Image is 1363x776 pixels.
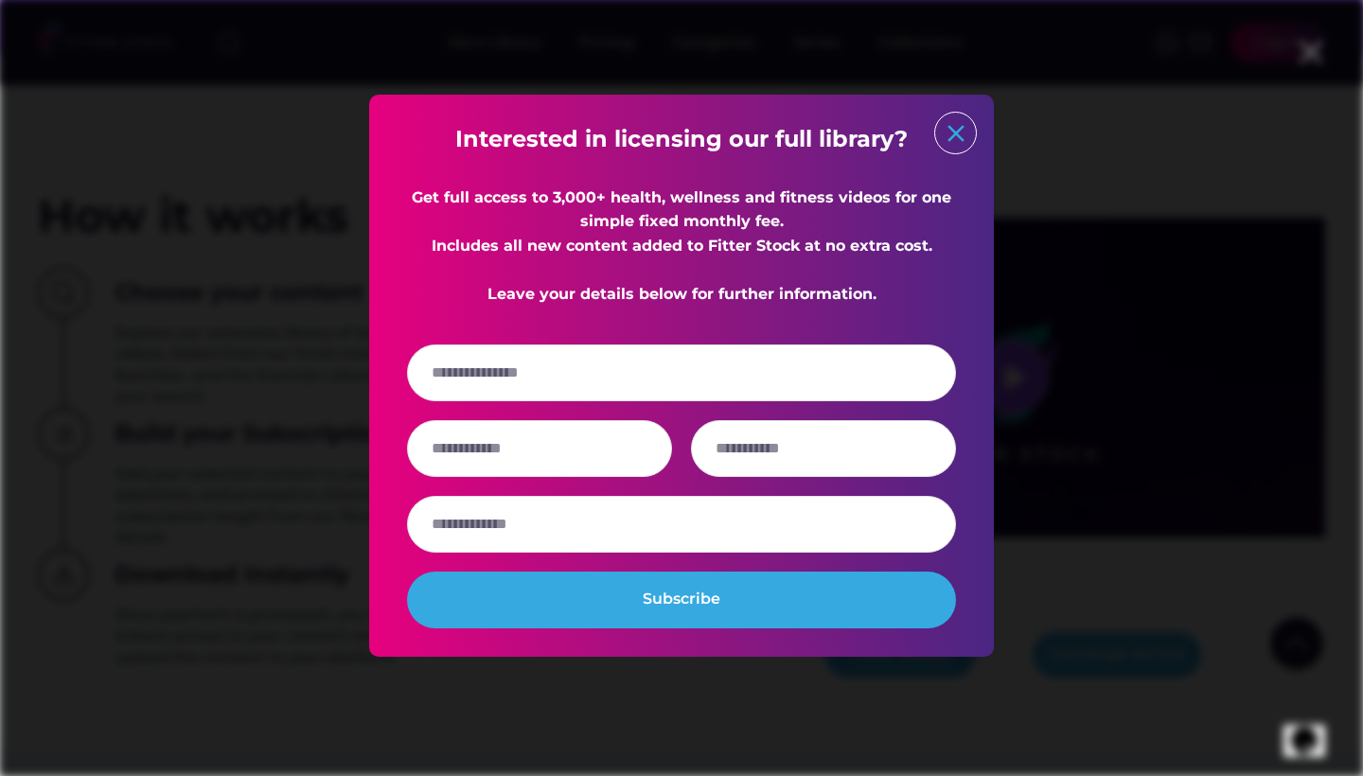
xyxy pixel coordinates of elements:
div: Get full access to 3,000+ health, wellness and fitness videos for one simple fixed monthly fee. I... [407,185,956,307]
strong: Interested in licensing our full library? [455,125,908,152]
iframe: chat widget [1283,700,1344,757]
button: Subscribe [407,572,956,628]
button: close [942,119,970,148]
